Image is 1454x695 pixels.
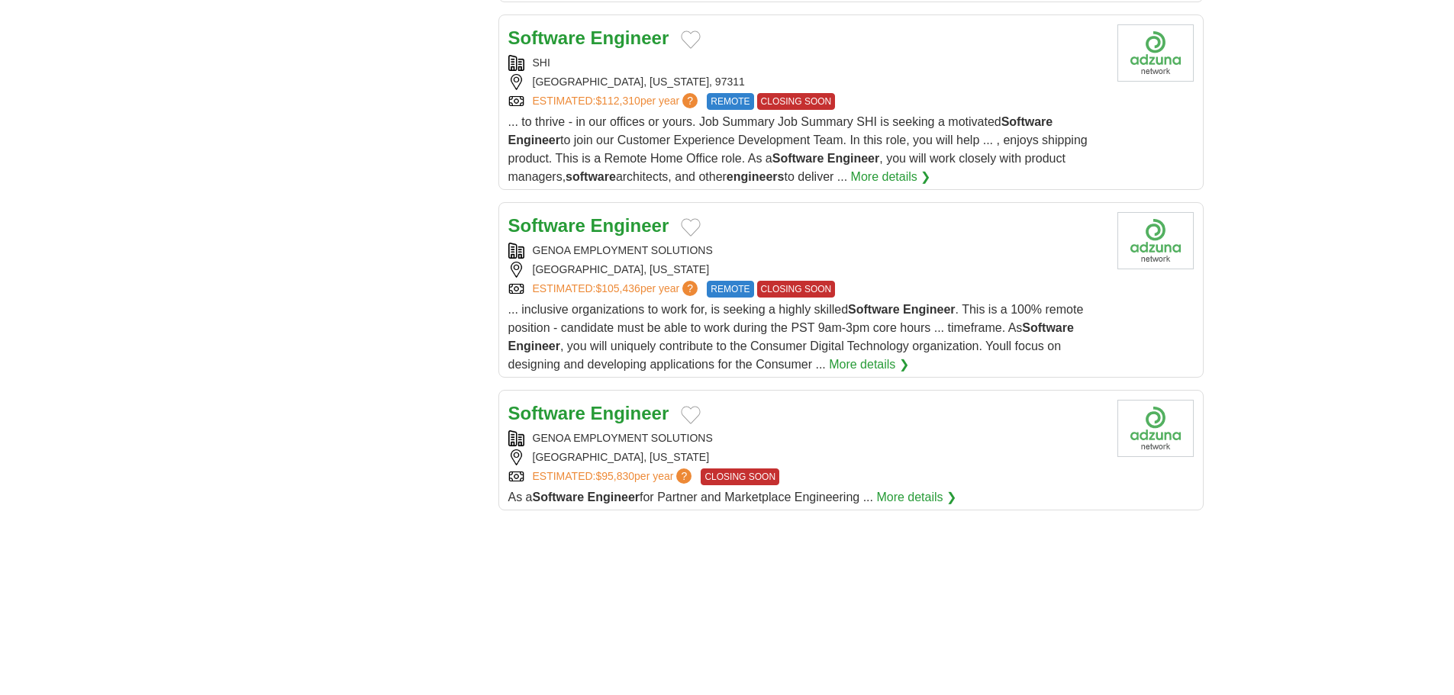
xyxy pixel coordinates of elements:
strong: Software [508,403,585,423]
a: Software Engineer [508,27,669,48]
button: Add to favorite jobs [681,406,701,424]
a: Software Engineer [508,403,669,423]
strong: Software [772,152,824,165]
strong: Software [508,215,585,236]
span: $105,436 [595,282,640,294]
strong: Engineer [903,303,955,316]
span: ? [676,468,692,484]
strong: engineers [727,170,785,183]
strong: Software [1022,321,1074,334]
span: CLOSING SOON [701,468,779,485]
div: [GEOGRAPHIC_DATA], [US_STATE] [508,262,1105,278]
strong: Engineer [508,339,560,352]
strong: Software [508,27,585,48]
strong: Engineer [591,27,669,48]
span: ? [682,93,698,108]
img: Company logo [1117,212,1194,269]
strong: Engineer [827,152,879,165]
span: $112,310 [595,95,640,107]
div: GENOA EMPLOYMENT SOLUTIONS [508,430,1105,446]
span: $95,830 [595,470,634,482]
a: ESTIMATED:$105,436per year? [533,281,701,298]
strong: Engineer [591,215,669,236]
span: CLOSING SOON [757,93,836,110]
div: [GEOGRAPHIC_DATA], [US_STATE] [508,449,1105,465]
img: Company logo [1117,400,1194,457]
a: Software Engineer [508,215,669,236]
strong: Engineer [591,403,669,423]
a: More details ❯ [876,488,956,507]
strong: Software [1001,115,1053,128]
span: REMOTE [707,281,753,298]
strong: Engineer [588,491,640,504]
span: ­­­As a for Partner and Marketplace Engineering ... [508,491,873,504]
span: ... to thrive - in our offices or yours. Job Summary Job Summary SHI is seeking a motivated to jo... [508,115,1088,183]
a: More details ❯ [829,356,909,374]
span: ? [682,281,698,296]
a: ESTIMATED:$112,310per year? [533,93,701,110]
button: Add to favorite jobs [681,218,701,236]
strong: Engineer [508,134,560,146]
strong: Software [848,303,900,316]
span: REMOTE [707,93,753,110]
a: More details ❯ [851,168,931,186]
span: ... inclusive organizations to work for, is seeking a highly skilled . This is a 100% remote posi... [508,303,1084,371]
strong: software [566,170,616,183]
div: SHI [508,55,1105,71]
span: CLOSING SOON [757,281,836,298]
button: Add to favorite jobs [681,31,701,49]
a: ESTIMATED:$95,830per year? [533,468,695,485]
div: [GEOGRAPHIC_DATA], [US_STATE], 97311 [508,74,1105,90]
strong: Software [533,491,585,504]
img: Company logo [1117,24,1194,82]
div: GENOA EMPLOYMENT SOLUTIONS [508,243,1105,259]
